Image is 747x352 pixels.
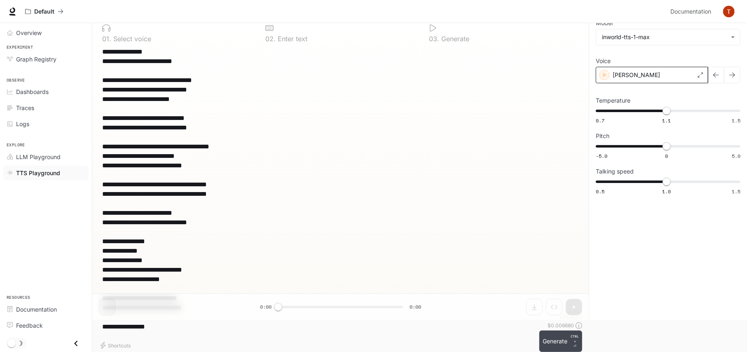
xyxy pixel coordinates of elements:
span: Dashboards [16,87,49,96]
p: 0 3 . [429,35,439,42]
a: Documentation [667,3,717,20]
p: Temperature [596,98,630,103]
button: Shortcuts [99,339,134,352]
span: 0.5 [596,188,604,195]
span: Logs [16,120,29,128]
div: inworld-tts-1-max [602,33,727,41]
a: LLM Playground [3,150,89,164]
span: TTS Playground [16,169,60,177]
a: Graph Registry [3,52,89,66]
a: Overview [3,26,89,40]
span: Traces [16,103,34,112]
p: [PERSON_NAME] [613,71,660,79]
span: -5.0 [596,153,607,160]
span: 1.0 [662,188,671,195]
span: 1.5 [732,117,740,124]
a: Documentation [3,302,89,317]
span: Overview [16,28,42,37]
a: Traces [3,101,89,115]
button: GenerateCTRL +⏎ [539,331,582,352]
img: User avatar [723,6,735,17]
p: Default [34,8,54,15]
a: TTS Playground [3,166,89,180]
button: All workspaces [21,3,67,20]
button: User avatar [721,3,737,20]
span: 1.1 [662,117,671,124]
p: ⏎ [571,334,579,349]
p: Pitch [596,133,609,139]
span: 5.0 [732,153,740,160]
p: Talking speed [596,169,634,174]
span: LLM Playground [16,153,61,161]
span: 0.7 [596,117,604,124]
p: Model [596,20,613,26]
a: Dashboards [3,84,89,99]
p: 0 2 . [265,35,276,42]
p: Enter text [276,35,307,42]
p: 0 1 . [102,35,111,42]
span: 0 [665,153,668,160]
span: Graph Registry [16,55,56,63]
span: 1.5 [732,188,740,195]
span: Documentation [16,305,57,314]
p: CTRL + [571,334,579,344]
div: inworld-tts-1-max [596,29,740,45]
span: Documentation [670,7,711,17]
p: Voice [596,58,611,64]
p: Select voice [111,35,151,42]
p: Generate [439,35,469,42]
a: Logs [3,117,89,131]
a: Feedback [3,318,89,333]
